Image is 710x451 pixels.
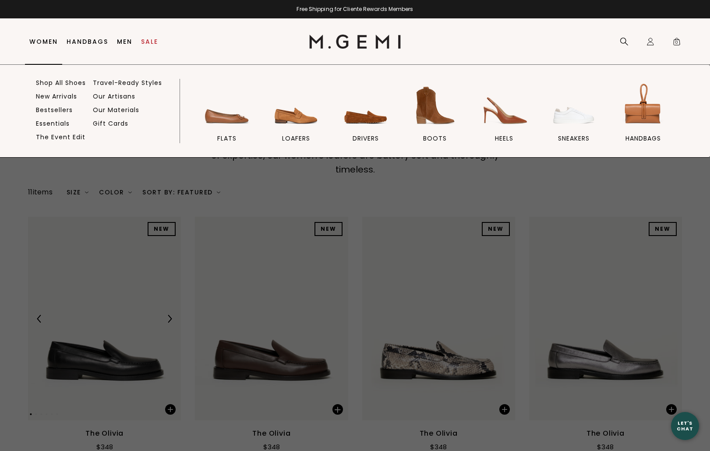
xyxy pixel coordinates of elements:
[404,81,466,157] a: BOOTS
[423,134,447,142] span: BOOTS
[36,106,73,114] a: Bestsellers
[36,133,85,141] a: The Event Edit
[265,81,327,157] a: loafers
[272,81,321,130] img: loafers
[549,81,598,130] img: sneakers
[282,134,310,142] span: loafers
[410,81,459,130] img: BOOTS
[217,134,237,142] span: flats
[543,81,605,157] a: sneakers
[672,39,681,48] span: 0
[618,81,668,130] img: handbags
[309,35,401,49] img: M.Gemi
[36,92,77,100] a: New Arrivals
[558,134,590,142] span: sneakers
[67,38,108,45] a: Handbags
[196,81,258,157] a: flats
[29,38,58,45] a: Women
[202,81,251,130] img: flats
[473,81,535,157] a: heels
[93,92,135,100] a: Our Artisans
[612,81,674,157] a: handbags
[93,120,128,127] a: Gift Cards
[480,81,529,130] img: heels
[495,134,513,142] span: heels
[141,38,158,45] a: Sale
[341,81,390,130] img: drivers
[334,81,396,157] a: drivers
[625,134,661,142] span: handbags
[353,134,379,142] span: drivers
[671,420,699,431] div: Let's Chat
[93,106,139,114] a: Our Materials
[36,120,70,127] a: Essentials
[93,79,162,87] a: Travel-Ready Styles
[117,38,132,45] a: Men
[36,79,86,87] a: Shop All Shoes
